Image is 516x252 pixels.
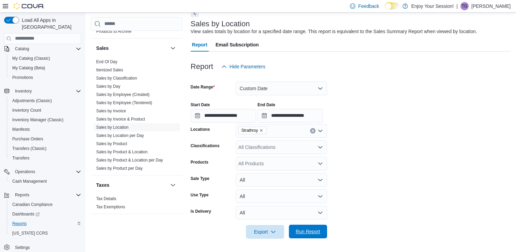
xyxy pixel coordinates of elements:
a: Sales by Location [96,125,129,130]
p: [PERSON_NAME] [471,2,511,10]
a: Transfers (Classic) [10,144,49,153]
span: Strathroy [238,127,267,134]
span: Tax Exemptions [96,204,125,210]
a: Sales by Location per Day [96,133,144,138]
a: Sales by Invoice & Product [96,117,145,122]
label: Date Range [191,84,215,90]
button: Catalog [12,45,32,53]
button: Taxes [169,181,177,189]
span: Inventory [12,87,81,95]
button: Purchase Orders [7,134,84,144]
span: [US_STATE] CCRS [12,230,48,236]
span: Run Report [296,228,320,235]
button: Catalog [1,44,84,54]
span: My Catalog (Beta) [10,64,81,72]
a: Sales by Product & Location per Day [96,158,163,163]
span: Inventory Manager (Classic) [10,116,81,124]
button: Sales [169,44,177,52]
button: Open list of options [318,128,323,134]
a: Sales by Invoice [96,109,126,113]
span: Promotions [12,75,33,80]
span: Sales by Classification [96,75,137,81]
span: Itemized Sales [96,67,123,73]
span: Transfers (Classic) [12,146,46,151]
button: Reports [12,191,32,199]
a: End Of Day [96,59,117,64]
span: Inventory [15,88,32,94]
p: | [456,2,458,10]
button: Remove Strathroy from selection in this group [259,128,263,132]
button: Inventory Manager (Classic) [7,115,84,125]
a: Reports [10,220,29,228]
div: Sales [91,58,182,175]
span: Sales by Product & Location [96,149,148,155]
a: My Catalog (Beta) [10,64,48,72]
span: Products to Archive [96,29,131,34]
span: Load All Apps in [GEOGRAPHIC_DATA] [19,17,81,30]
button: Open list of options [318,144,323,150]
span: Washington CCRS [10,229,81,237]
a: Canadian Compliance [10,200,55,209]
span: Cash Management [12,179,47,184]
button: Operations [12,168,38,176]
a: Adjustments (Classic) [10,97,55,105]
button: Sales [96,45,167,52]
button: Settings [1,242,84,252]
label: Start Date [191,102,210,108]
span: Promotions [10,73,81,82]
input: Press the down key to open a popover containing a calendar. [191,109,256,123]
a: Sales by Classification [96,76,137,81]
span: Purchase Orders [12,136,43,142]
span: Sales by Invoice [96,108,126,114]
span: Canadian Compliance [12,202,53,207]
label: Use Type [191,192,208,198]
span: My Catalog (Beta) [12,65,45,71]
div: Tyler Gamble [460,2,469,10]
span: Transfers (Classic) [10,144,81,153]
span: Hide Parameters [230,63,265,70]
span: Canadian Compliance [10,200,81,209]
span: Catalog [15,46,29,52]
a: Transfers [10,154,32,162]
button: All [236,173,327,187]
a: Sales by Employee (Created) [96,92,150,97]
a: Sales by Employee (Tendered) [96,100,152,105]
button: Taxes [96,182,167,188]
a: My Catalog (Classic) [10,54,53,62]
button: Open list of options [318,161,323,166]
input: Dark Mode [385,2,399,10]
span: Dashboards [12,211,40,217]
a: Sales by Product [96,141,127,146]
a: Dashboards [10,210,42,218]
span: Manifests [10,125,81,134]
span: Sales by Invoice & Product [96,116,145,122]
button: Adjustments (Classic) [7,96,84,106]
span: Inventory Count [12,108,41,113]
button: [US_STATE] CCRS [7,228,84,238]
span: Operations [12,168,81,176]
span: Inventory Count [10,106,81,114]
button: Manifests [7,125,84,134]
label: Products [191,159,208,165]
a: Purchase Orders [10,135,46,143]
label: Locations [191,127,210,132]
button: All [236,206,327,220]
div: Taxes [91,195,182,214]
span: My Catalog (Classic) [12,56,50,61]
div: View sales totals by location for a specified date range. This report is equivalent to the Sales ... [191,28,477,35]
a: Tax Details [96,196,116,201]
button: All [236,190,327,203]
h3: Sales by Location [191,20,250,28]
label: End Date [257,102,275,108]
p: Enjoy Your Session! [411,2,454,10]
button: Canadian Compliance [7,200,84,209]
button: Reports [1,190,84,200]
img: Cova [14,3,44,10]
span: Export [250,225,280,239]
button: Transfers [7,153,84,163]
span: Adjustments (Classic) [10,97,81,105]
span: Reports [12,191,81,199]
